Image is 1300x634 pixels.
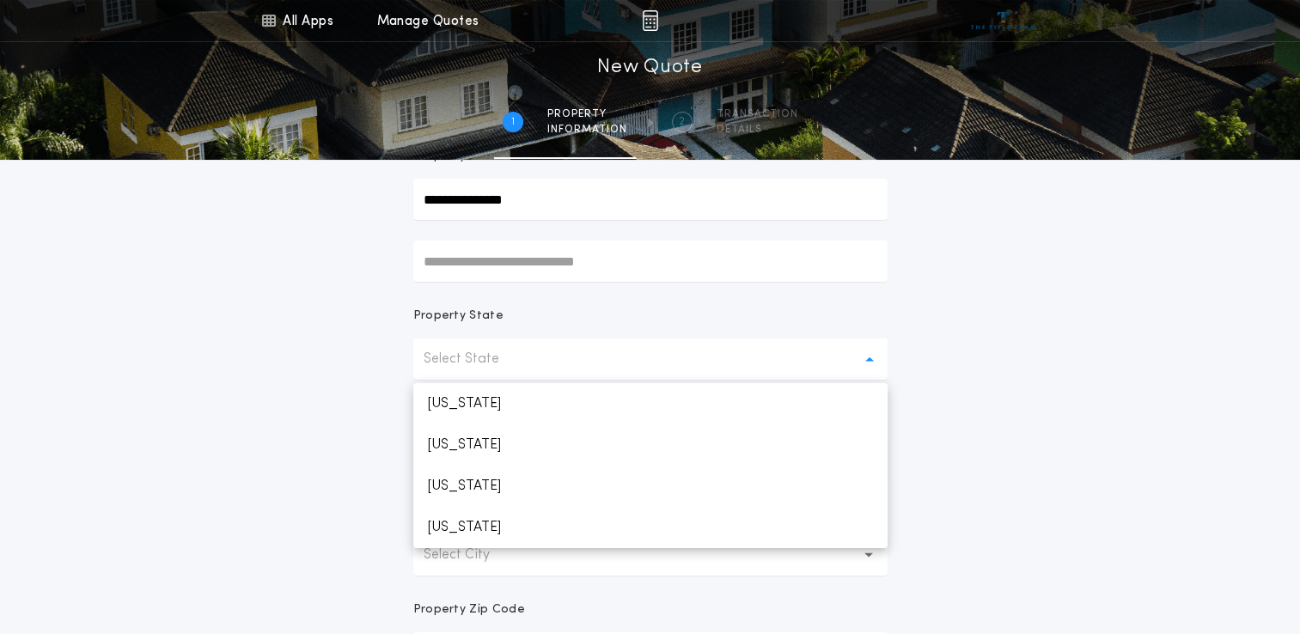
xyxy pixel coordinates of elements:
[717,123,798,137] span: details
[424,545,517,565] p: Select City
[413,507,888,548] p: [US_STATE]
[413,383,888,424] p: [US_STATE]
[597,54,702,82] h1: New Quote
[511,115,515,129] h2: 1
[642,10,658,31] img: img
[413,534,888,576] button: Select City
[413,308,504,325] p: Property State
[717,107,798,121] span: Transaction
[679,115,685,129] h2: 2
[413,338,888,380] button: Select State
[413,383,888,548] ul: Select State
[547,123,627,137] span: information
[424,349,527,369] p: Select State
[413,601,525,619] p: Property Zip Code
[413,466,888,507] p: [US_STATE]
[547,107,627,121] span: Property
[413,424,888,466] p: [US_STATE]
[971,12,1035,29] img: vs-icon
